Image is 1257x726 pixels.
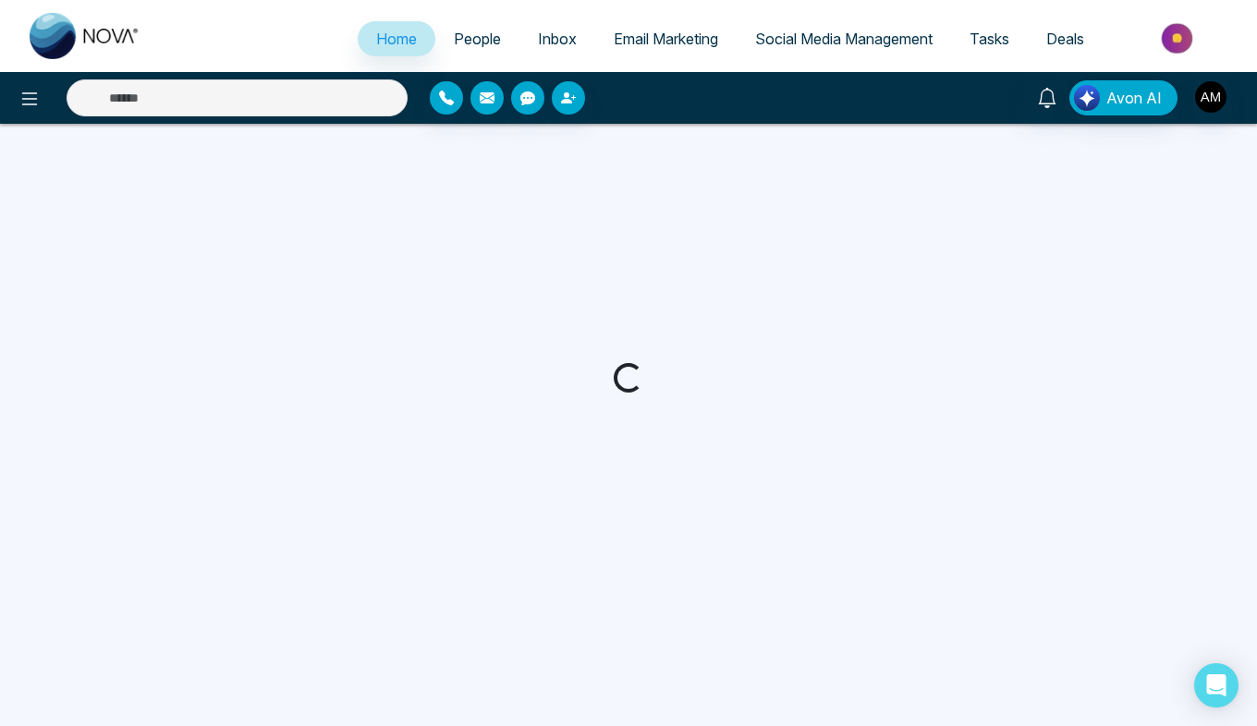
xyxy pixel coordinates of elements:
a: Inbox [519,21,595,56]
img: Lead Flow [1074,85,1100,111]
a: Social Media Management [737,21,951,56]
span: People [454,30,501,48]
span: Tasks [970,30,1009,48]
img: Nova CRM Logo [30,13,140,59]
span: Avon AI [1106,87,1162,109]
span: Deals [1046,30,1084,48]
a: Home [358,21,435,56]
a: Deals [1028,21,1103,56]
a: Tasks [951,21,1028,56]
img: User Avatar [1195,81,1226,113]
button: Avon AI [1069,80,1178,115]
span: Email Marketing [614,30,718,48]
span: Home [376,30,417,48]
div: Open Intercom Messenger [1194,663,1239,708]
a: Email Marketing [595,21,737,56]
span: Social Media Management [755,30,933,48]
a: People [435,21,519,56]
img: Market-place.gif [1112,18,1246,59]
span: Inbox [538,30,577,48]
